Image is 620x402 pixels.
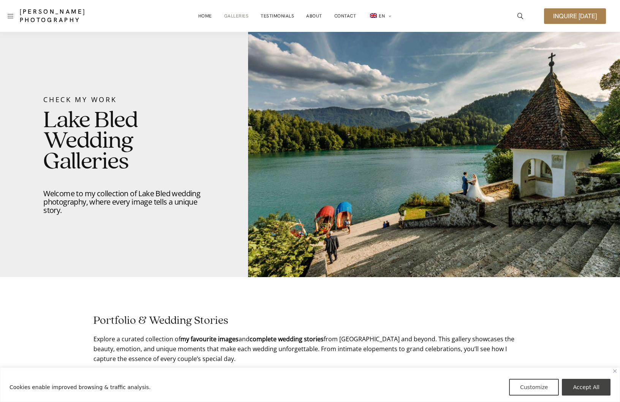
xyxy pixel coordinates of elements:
[20,8,123,24] a: [PERSON_NAME] Photography
[43,189,204,214] p: Welcome to my collection of Lake Bled wedding photography, where every image tells a unique story.
[379,13,385,19] span: EN
[544,8,606,24] a: Inquire [DATE]
[224,8,249,24] a: Galleries
[261,8,294,24] a: Testimonials
[334,8,356,24] a: Contact
[93,334,527,364] p: Explore a curated collection of and from [GEOGRAPHIC_DATA] and beyond. This gallery showcases the...
[93,315,527,326] h2: Portfolio & Wedding Stories
[180,335,239,343] strong: my favourite images
[9,383,151,392] p: Cookies enable improved browsing & traffic analysis.
[306,8,322,24] a: About
[43,110,204,172] h2: Lake Bled Wedding Galleries
[514,9,527,23] a: icon-magnifying-glass34
[562,379,611,396] button: Accept All
[43,95,204,104] div: Check My Work
[198,8,212,24] a: Home
[509,379,559,396] button: Customize
[250,335,324,343] strong: complete wedding stories
[553,13,597,19] span: Inquire [DATE]
[613,369,617,373] img: Close
[370,13,377,18] img: EN
[368,8,391,24] a: en_GBEN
